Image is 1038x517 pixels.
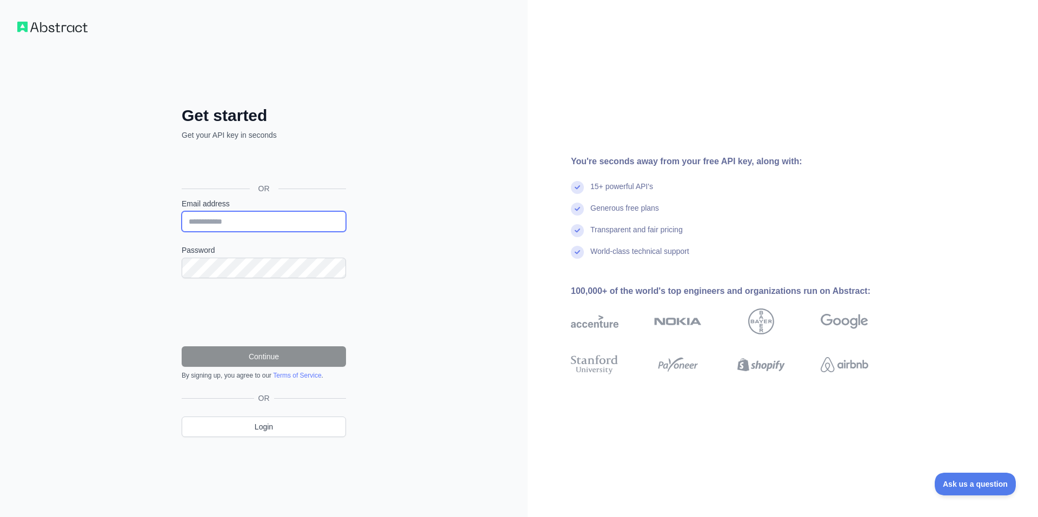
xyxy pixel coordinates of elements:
iframe: reCAPTCHA [182,291,346,333]
a: Login [182,417,346,437]
div: By signing up, you agree to our . [182,371,346,380]
img: check mark [571,181,584,194]
img: airbnb [821,353,868,377]
img: accenture [571,308,618,334]
div: World-class technical support [590,246,689,267]
label: Password [182,245,346,256]
span: OR [250,183,278,194]
div: 15+ powerful API's [590,181,653,203]
button: Continue [182,346,346,367]
img: check mark [571,203,584,216]
div: Generous free plans [590,203,659,224]
label: Email address [182,198,346,209]
span: OR [254,393,274,404]
div: Transparent and fair pricing [590,224,683,246]
iframe: Sign in with Google Button [176,152,349,176]
img: check mark [571,246,584,259]
a: Terms of Service [273,372,321,379]
div: You're seconds away from your free API key, along with: [571,155,903,168]
iframe: Toggle Customer Support [935,473,1016,495]
img: nokia [654,308,702,334]
img: bayer [748,308,774,334]
p: Get your API key in seconds [182,130,346,140]
div: 100,000+ of the world's top engineers and organizations run on Abstract: [571,285,903,298]
img: shopify [737,353,785,377]
h2: Get started [182,106,346,125]
img: payoneer [654,353,702,377]
img: Workflow [17,22,88,32]
img: google [821,308,868,334]
img: stanford university [571,353,618,377]
img: check mark [571,224,584,237]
